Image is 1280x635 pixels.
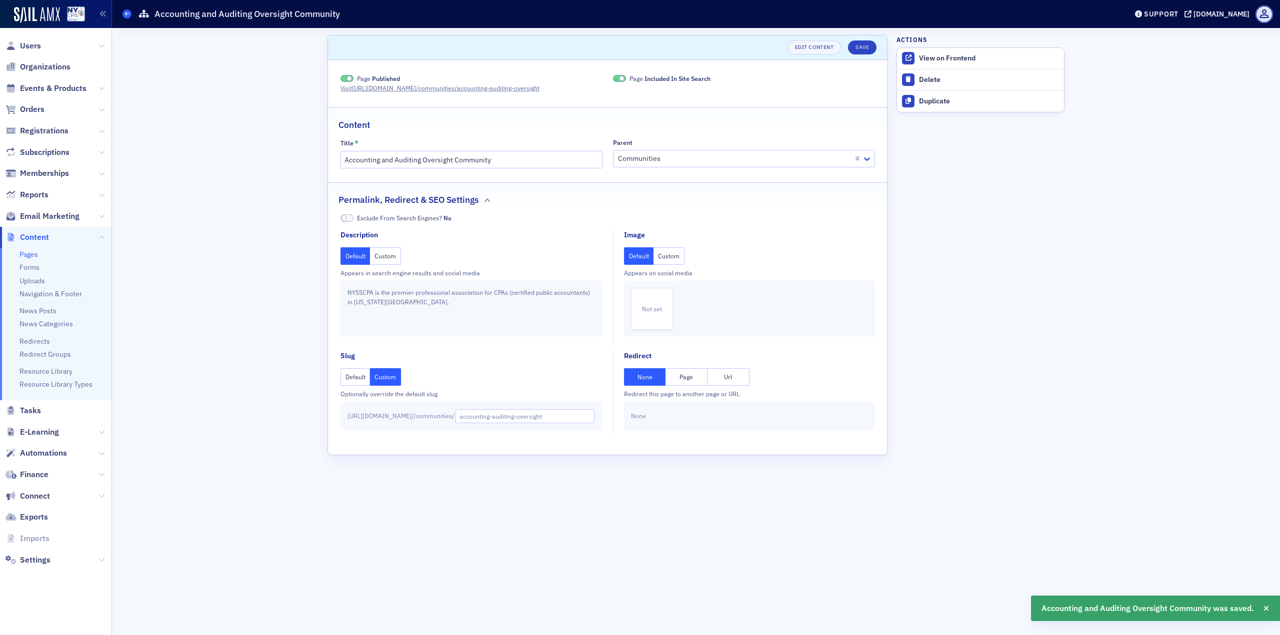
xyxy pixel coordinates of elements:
a: Orders [5,104,44,115]
a: Reports [5,189,48,200]
h2: Content [338,118,370,131]
span: Memberships [20,168,69,179]
div: None [624,402,875,430]
span: Included In Site Search [644,74,710,82]
a: Email Marketing [5,211,79,222]
div: View on Frontend [919,54,1059,63]
a: Automations [5,448,67,459]
img: SailAMX [14,7,60,23]
a: Users [5,40,41,51]
span: No [340,214,353,222]
span: Settings [20,555,50,566]
a: Resource Library [19,367,72,376]
button: Custom [370,368,401,386]
button: Page [665,368,707,386]
a: Redirects [19,337,50,346]
a: Events & Products [5,83,86,94]
a: Memberships [5,168,69,179]
span: Users [20,40,41,51]
a: Navigation & Footer [19,289,82,298]
span: Published [372,74,400,82]
abbr: This field is required [354,139,358,148]
div: Redirect [624,351,651,361]
a: Redirect Groups [19,350,71,359]
button: Default [340,368,370,386]
span: Reports [20,189,48,200]
span: Accounting and Auditing Oversight Community was saved. [1041,603,1254,615]
span: Email Marketing [20,211,79,222]
div: Slug [340,351,355,361]
div: Image [624,230,645,240]
h4: Actions [896,35,927,44]
span: Organizations [20,61,70,72]
a: Settings [5,555,50,566]
a: Connect [5,491,50,502]
div: Title [340,139,353,147]
span: Connect [20,491,50,502]
h2: Permalink, Redirect & SEO Settings [338,193,479,206]
div: Support [1144,9,1178,18]
a: Tasks [5,405,41,416]
span: Exports [20,512,48,523]
a: Imports [5,533,49,544]
button: Url [707,368,749,386]
button: Default [624,247,654,265]
a: Organizations [5,61,70,72]
div: Parent [613,139,632,146]
button: Custom [653,247,684,265]
button: Default [340,247,370,265]
div: Duplicate [919,97,1059,106]
div: Appears in search engine results and social media [340,268,602,277]
a: Edit Content [787,40,841,54]
button: Custom [370,247,401,265]
a: Subscriptions [5,147,69,158]
span: Orders [20,104,44,115]
a: Forms [19,263,39,272]
a: Registrations [5,125,68,136]
span: Registrations [20,125,68,136]
span: Included In Site Search [613,75,626,82]
div: Description [340,230,378,240]
span: Finance [20,469,48,480]
span: Automations [20,448,67,459]
a: Visit[URL][DOMAIN_NAME]/communities/accounting-auditing-oversight [340,83,548,92]
div: Delete [919,75,1059,84]
button: None [624,368,666,386]
img: SailAMX [67,6,85,22]
span: Content [20,232,49,243]
a: Uploads [19,276,45,285]
span: Exclude From Search Engines? [357,213,451,222]
span: Tasks [20,405,41,416]
span: Page [629,74,710,83]
span: Page [357,74,400,83]
a: News Posts [19,306,56,315]
a: E-Learning [5,427,59,438]
span: Profile [1255,5,1273,23]
a: View Homepage [60,6,85,23]
a: Finance [5,469,48,480]
a: View on Frontend [897,48,1064,69]
div: Optionally override the default slug [340,389,602,398]
div: Not set [631,288,673,330]
a: Pages [19,250,38,259]
div: Redirect this page to another page or URL [624,389,875,398]
button: Delete [897,69,1064,90]
span: E-Learning [20,427,59,438]
a: Content [5,232,49,243]
span: Imports [20,533,49,544]
button: Save [848,40,876,54]
div: NYSSCPA is the premier professional association for CPAs (certified public accountants) in [US_ST... [340,281,602,337]
a: News Categories [19,319,73,328]
span: Events & Products [20,83,86,94]
a: Exports [5,512,48,523]
span: Published [340,75,353,82]
a: Resource Library Types [19,380,92,389]
div: Appears on social media [624,268,875,277]
span: [URL][DOMAIN_NAME] / /communities/ [347,411,454,420]
button: [DOMAIN_NAME] [1184,10,1253,17]
div: [DOMAIN_NAME] [1193,9,1249,18]
h1: Accounting and Auditing Oversight Community [154,8,340,20]
span: Subscriptions [20,147,69,158]
span: No [443,214,451,222]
